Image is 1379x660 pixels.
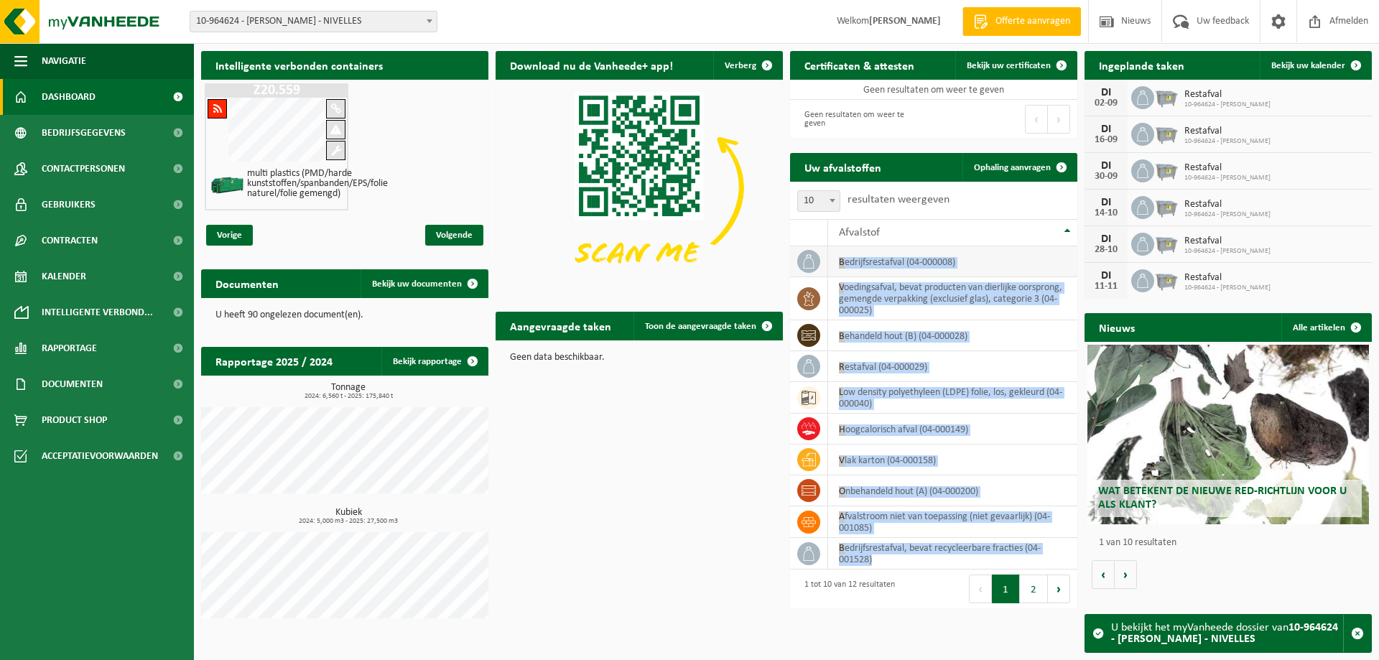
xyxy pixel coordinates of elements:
[1184,272,1271,284] span: Restafval
[208,393,488,400] span: 2024: 6,560 t - 2025: 175,840 t
[496,80,783,295] img: Download de VHEPlus App
[1092,135,1120,145] div: 16-09
[1092,560,1115,589] button: Vorige
[1184,199,1271,210] span: Restafval
[42,115,126,151] span: Bedrijfsgegevens
[1184,137,1271,146] span: 10-964624 - [PERSON_NAME]
[42,223,98,259] span: Contracten
[1099,538,1365,548] p: 1 van 10 resultaten
[208,508,488,525] h3: Kubiek
[42,330,97,366] span: Rapportage
[962,153,1076,182] a: Ophaling aanvragen
[201,347,347,375] h2: Rapportage 2025 / 2024
[828,246,1077,277] td: bedrijfsrestafval (04-000008)
[1184,101,1271,109] span: 10-964624 - [PERSON_NAME]
[725,61,756,70] span: Verberg
[1085,313,1149,341] h2: Nieuws
[1087,345,1369,524] a: Wat betekent de nieuwe RED-richtlijn voor u als klant?
[496,51,687,79] h2: Download nu de Vanheede+ app!
[790,51,929,79] h2: Certificaten & attesten
[1092,172,1120,182] div: 30-09
[496,312,626,340] h2: Aangevraagde taken
[1048,575,1070,603] button: Next
[992,14,1074,29] span: Offerte aanvragen
[1184,236,1271,247] span: Restafval
[828,475,1077,506] td: onbehandeld hout (A) (04-000200)
[190,11,437,32] span: 10-964624 - LEONIDAS NIVELLES - NIVELLES
[969,575,992,603] button: Previous
[247,169,388,199] h4: multi plastics (PMD/harde kunststoffen/spanbanden/EPS/folie naturel/folie gemengd)
[797,103,927,135] div: Geen resultaten om weer te geven
[42,438,158,474] span: Acceptatievoorwaarden
[208,83,345,98] h1: Z20.559
[361,269,487,298] a: Bekijk uw documenten
[828,382,1077,414] td: low density polyethyleen (LDPE) folie, los, gekleurd (04-000040)
[210,167,246,203] img: HK-XZ-20-GN-00
[848,194,949,205] label: resultaten weergeven
[992,575,1020,603] button: 1
[201,269,293,297] h2: Documenten
[206,225,253,246] span: Vorige
[797,190,840,212] span: 10
[798,191,840,211] span: 10
[1184,174,1271,182] span: 10-964624 - [PERSON_NAME]
[42,294,153,330] span: Intelligente verbond...
[828,277,1077,320] td: voedingsafval, bevat producten van dierlijke oorsprong, gemengde verpakking (exclusief glas), cat...
[1092,197,1120,208] div: DI
[1092,160,1120,172] div: DI
[1271,61,1345,70] span: Bekijk uw kalender
[1184,162,1271,174] span: Restafval
[713,51,781,80] button: Verberg
[1184,210,1271,219] span: 10-964624 - [PERSON_NAME]
[869,16,941,27] strong: [PERSON_NAME]
[839,227,880,238] span: Afvalstof
[1020,575,1048,603] button: 2
[633,312,781,340] a: Toon de aangevraagde taken
[42,43,86,79] span: Navigatie
[372,279,462,289] span: Bekijk uw documenten
[797,573,895,605] div: 1 tot 10 van 12 resultaten
[828,445,1077,475] td: vlak karton (04-000158)
[1085,51,1199,79] h2: Ingeplande taken
[1154,267,1179,292] img: WB-2500-GAL-GY-01
[790,80,1077,100] td: Geen resultaten om weer te geven
[828,414,1077,445] td: hoogcalorisch afval (04-000149)
[974,163,1051,172] span: Ophaling aanvragen
[645,322,756,331] span: Toon de aangevraagde taken
[1025,105,1048,134] button: Previous
[955,51,1076,80] a: Bekijk uw certificaten
[1092,87,1120,98] div: DI
[828,351,1077,382] td: restafval (04-000029)
[42,259,86,294] span: Kalender
[1154,231,1179,255] img: WB-2500-GAL-GY-01
[42,366,103,402] span: Documenten
[1154,121,1179,145] img: WB-2500-GAL-GY-01
[1260,51,1370,80] a: Bekijk uw kalender
[201,51,488,79] h2: Intelligente verbonden containers
[425,225,483,246] span: Volgende
[1184,284,1271,292] span: 10-964624 - [PERSON_NAME]
[1098,485,1347,511] span: Wat betekent de nieuwe RED-richtlijn voor u als klant?
[1154,84,1179,108] img: WB-2500-GAL-GY-01
[1184,247,1271,256] span: 10-964624 - [PERSON_NAME]
[42,151,125,187] span: Contactpersonen
[1092,124,1120,135] div: DI
[1154,157,1179,182] img: WB-2500-GAL-GY-01
[208,383,488,400] h3: Tonnage
[1111,622,1338,645] strong: 10-964624 - [PERSON_NAME] - NIVELLES
[1111,615,1343,652] div: U bekijkt het myVanheede dossier van
[42,402,107,438] span: Product Shop
[1281,313,1370,342] a: Alle artikelen
[1092,282,1120,292] div: 11-11
[208,518,488,525] span: 2024: 5,000 m3 - 2025: 27,500 m3
[215,310,474,320] p: U heeft 90 ongelezen document(en).
[510,353,769,363] p: Geen data beschikbaar.
[381,347,487,376] a: Bekijk rapportage
[1092,208,1120,218] div: 14-10
[1115,560,1137,589] button: Volgende
[1092,98,1120,108] div: 02-09
[42,79,96,115] span: Dashboard
[42,187,96,223] span: Gebruikers
[1154,194,1179,218] img: WB-2500-GAL-GY-01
